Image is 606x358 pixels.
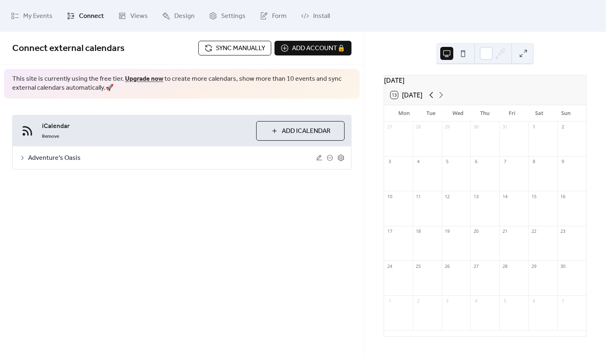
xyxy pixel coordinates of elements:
[502,159,508,165] div: 7
[156,3,201,29] a: Design
[444,263,450,269] div: 26
[384,75,586,85] div: [DATE]
[502,124,508,130] div: 31
[386,193,393,199] div: 10
[203,3,252,29] a: Settings
[415,124,422,130] div: 28
[560,124,566,130] div: 2
[388,89,425,101] button: 13[DATE]
[42,122,250,131] span: iCalendar
[525,105,552,122] div: Sat
[531,124,537,130] div: 1
[444,298,450,304] div: 3
[444,228,450,234] div: 19
[79,10,104,23] span: Connect
[386,159,393,165] div: 3
[272,10,287,23] span: Form
[221,10,246,23] span: Settings
[444,159,450,165] div: 5
[386,228,393,234] div: 17
[415,298,422,304] div: 2
[560,159,566,165] div: 9
[473,159,479,165] div: 6
[502,298,508,304] div: 5
[531,193,537,199] div: 15
[256,121,345,141] button: Add iCalendar
[444,124,450,130] div: 29
[444,105,471,122] div: Wed
[417,105,444,122] div: Tue
[386,298,393,304] div: 1
[502,263,508,269] div: 28
[216,44,265,53] span: Sync manually
[19,123,35,139] img: ical
[12,40,125,57] span: Connect external calendars
[415,159,422,165] div: 4
[531,159,537,165] div: 8
[444,193,450,199] div: 12
[61,3,110,29] a: Connect
[282,126,330,136] span: Add iCalendar
[560,298,566,304] div: 7
[415,193,422,199] div: 11
[415,228,422,234] div: 18
[5,3,59,29] a: My Events
[130,10,148,23] span: Views
[531,228,537,234] div: 22
[560,263,566,269] div: 30
[502,193,508,199] div: 14
[473,263,479,269] div: 27
[473,298,479,304] div: 4
[254,3,293,29] a: Form
[473,193,479,199] div: 13
[386,263,393,269] div: 24
[174,10,195,23] span: Design
[502,228,508,234] div: 21
[125,73,163,85] a: Upgrade now
[386,124,393,130] div: 27
[12,75,351,93] span: This site is currently using the free tier. to create more calendars, show more than 10 events an...
[42,133,59,140] span: Remove
[391,105,417,122] div: Mon
[112,3,154,29] a: Views
[531,263,537,269] div: 29
[472,105,498,122] div: Thu
[560,193,566,199] div: 16
[473,228,479,234] div: 20
[295,3,336,29] a: Install
[198,41,271,55] button: Sync manually
[560,228,566,234] div: 23
[313,10,330,23] span: Install
[498,105,525,122] div: Fri
[23,10,53,23] span: My Events
[415,263,422,269] div: 25
[531,298,537,304] div: 6
[473,124,479,130] div: 30
[553,105,580,122] div: Sun
[28,153,316,163] span: Adventure's Oasis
